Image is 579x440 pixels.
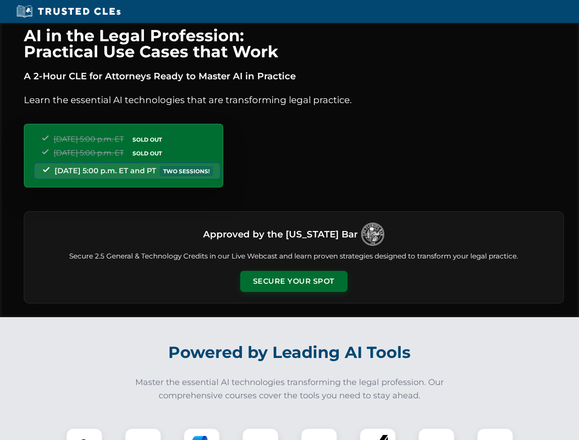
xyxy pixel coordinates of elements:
img: Logo [361,223,384,246]
button: Secure Your Spot [240,271,347,292]
p: A 2-Hour CLE for Attorneys Ready to Master AI in Practice [24,69,564,83]
span: SOLD OUT [129,135,165,144]
h3: Approved by the [US_STATE] Bar [203,226,358,242]
p: Master the essential AI technologies transforming the legal profession. Our comprehensive courses... [129,376,450,402]
img: Trusted CLEs [14,5,123,18]
h1: AI in the Legal Profession: Practical Use Cases that Work [24,27,564,60]
span: [DATE] 5:00 p.m. ET [54,135,124,143]
h2: Powered by Leading AI Tools [36,336,544,368]
p: Secure 2.5 General & Technology Credits in our Live Webcast and learn proven strategies designed ... [35,251,552,262]
span: [DATE] 5:00 p.m. ET [54,148,124,157]
p: Learn the essential AI technologies that are transforming legal practice. [24,93,564,107]
span: SOLD OUT [129,148,165,158]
